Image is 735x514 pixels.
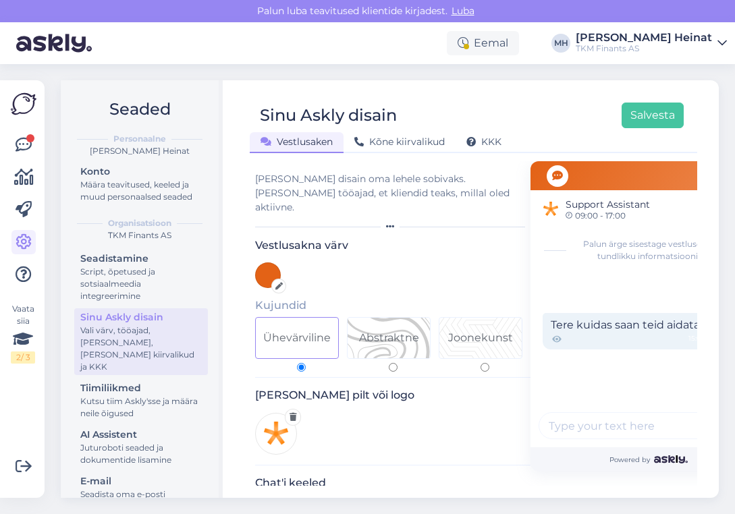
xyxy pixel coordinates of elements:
[263,330,331,346] div: Ühevärviline
[108,217,171,229] b: Organisatsioon
[260,103,397,128] div: Sinu Askly disain
[448,330,513,346] div: Joonekunst
[551,34,570,53] div: MH
[359,330,419,346] div: Abstraktne
[566,198,650,212] span: Support Assistant
[74,250,208,304] a: SeadistamineScript, õpetused ja sotsiaalmeedia integreerimine
[255,476,530,489] h3: Chat'i keeled
[80,395,202,420] div: Kutsu tiim Askly'sse ja määra neile õigused
[576,43,712,54] div: TKM Finants AS
[354,136,445,148] span: Kõne kiirvalikud
[72,145,208,157] div: [PERSON_NAME] Heinat
[74,308,208,375] a: Sinu Askly disainVali värv, tööajad, [PERSON_NAME], [PERSON_NAME] kiirvalikud ja KKK
[11,91,36,117] img: Askly Logo
[80,474,202,488] div: E-mail
[255,299,530,312] h5: Kujundid
[576,32,727,54] a: [PERSON_NAME] HeinatTKM Finants AS
[72,229,208,241] div: TKM Finants AS
[74,163,208,205] a: KontoMäära teavitused, keeled ja muud personaalsed seaded
[80,381,202,395] div: Tiimiliikmed
[447,5,479,17] span: Luba
[80,266,202,302] div: Script, õpetused ja sotsiaalmeedia integreerimine
[80,165,202,179] div: Konto
[566,212,650,220] span: 09:00 - 17:00
[80,310,202,324] div: Sinu Askly disain
[576,32,712,43] div: [PERSON_NAME] Heinat
[113,133,166,145] b: Personaalne
[80,428,202,442] div: AI Assistent
[80,252,202,266] div: Seadistamine
[74,379,208,422] a: TiimiliikmedKutsu tiim Askly'sse ja määra neile õigused
[466,136,501,148] span: KKK
[255,239,530,252] h3: Vestlusakna värv
[622,103,684,128] button: Salvesta
[654,455,687,463] img: Askly
[80,179,202,203] div: Määra teavitused, keeled ja muud personaalsed seaded
[11,351,35,364] div: 2 / 3
[481,363,489,372] input: Pattern 2Joonekunst
[11,303,35,364] div: Vaata siia
[543,313,713,349] div: Tere kuidas saan teid aidata?
[80,324,202,373] div: Vali värv, tööajad, [PERSON_NAME], [PERSON_NAME] kiirvalikud ja KKK
[255,172,530,215] div: [PERSON_NAME] disain oma lehele sobivaks. [PERSON_NAME] tööajad, et kliendid teaks, millal oled a...
[255,413,297,455] img: Logo preview
[389,363,398,372] input: Pattern 1Abstraktne
[572,238,726,262] span: Palun ärge sisestage vestlusesse tundlikku informatsiooni.
[447,31,519,55] div: Eemal
[609,455,687,465] span: Powered by
[297,363,306,372] input: Ühevärviline
[74,426,208,468] a: AI AssistentJuturoboti seaded ja dokumentide lisamine
[72,96,208,122] h2: Seaded
[688,333,705,345] span: 15:05
[540,198,562,220] img: Support
[255,389,530,401] h3: [PERSON_NAME] pilt või logo
[261,136,333,148] span: Vestlusaken
[80,442,202,466] div: Juturoboti seaded ja dokumentide lisamine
